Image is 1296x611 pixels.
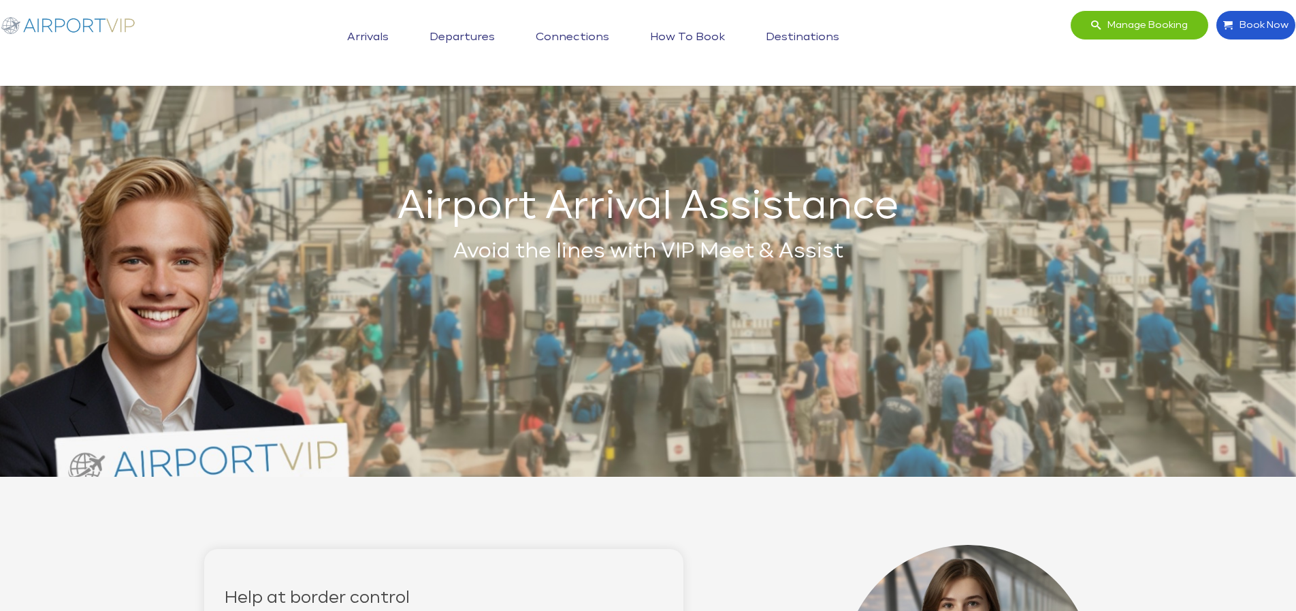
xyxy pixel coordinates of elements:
[762,20,843,54] a: Destinations
[1233,11,1289,40] span: Book Now
[532,20,613,54] a: Connections
[647,20,728,54] a: How to book
[426,20,498,54] a: Departures
[204,191,1092,223] h1: Airport Arrival Assistance
[1070,10,1209,40] a: Manage booking
[1101,11,1188,40] span: Manage booking
[204,236,1092,267] h2: Avoid the lines with VIP Meet & Assist
[1216,10,1296,40] a: Book Now
[225,590,664,605] h2: Help at border control
[344,20,392,54] a: Arrivals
